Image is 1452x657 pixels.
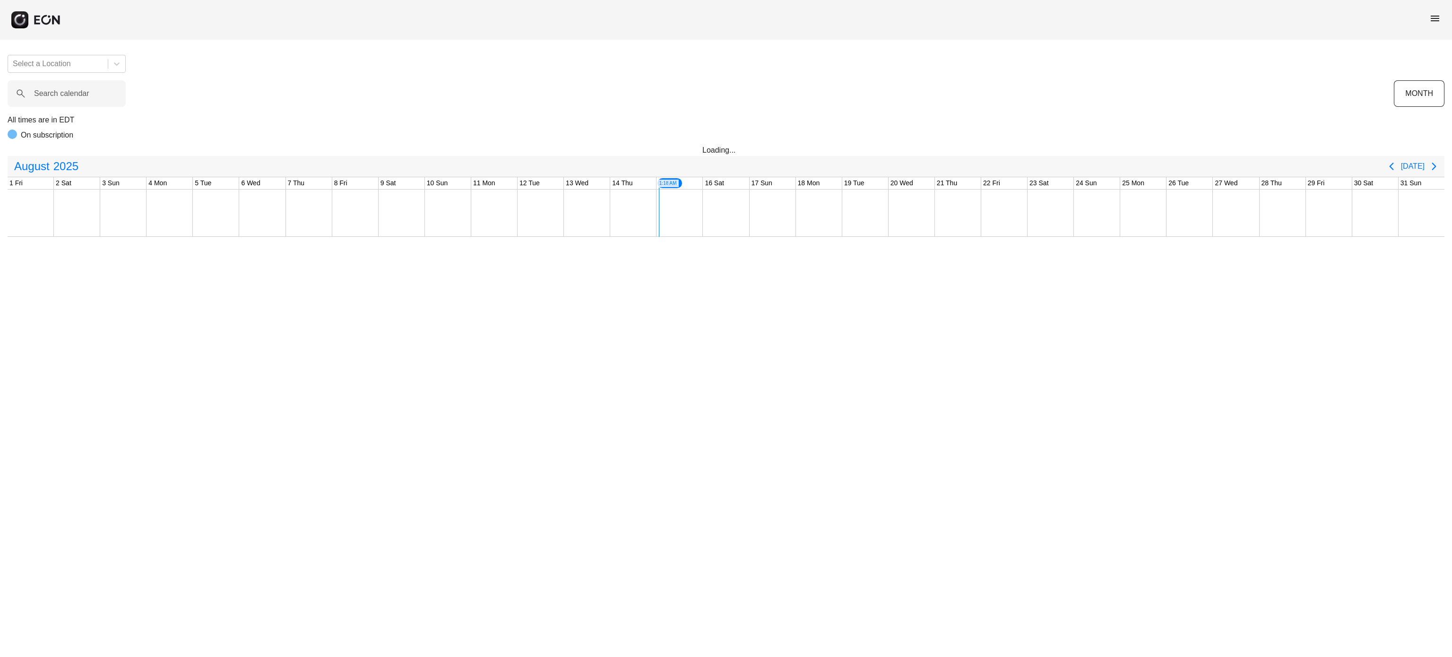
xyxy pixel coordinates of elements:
[1028,177,1050,189] div: 23 Sat
[54,177,73,189] div: 2 Sat
[1260,177,1284,189] div: 28 Thu
[1425,157,1443,176] button: Next page
[239,177,262,189] div: 6 Wed
[610,177,634,189] div: 14 Thu
[286,177,307,189] div: 7 Thu
[1394,80,1444,107] button: MONTH
[332,177,349,189] div: 8 Fri
[12,157,52,176] span: August
[8,114,1444,126] p: All times are in EDT
[9,157,84,176] button: August2025
[750,177,774,189] div: 17 Sun
[702,145,750,156] div: Loading...
[935,177,959,189] div: 21 Thu
[8,177,25,189] div: 1 Fri
[1382,157,1401,176] button: Previous page
[981,177,1002,189] div: 22 Fri
[564,177,590,189] div: 13 Wed
[1429,13,1441,24] span: menu
[1120,177,1146,189] div: 25 Mon
[518,177,542,189] div: 12 Tue
[379,177,398,189] div: 9 Sat
[889,177,915,189] div: 20 Wed
[100,177,121,189] div: 3 Sun
[1306,177,1327,189] div: 29 Fri
[657,177,683,189] div: 15 Fri
[796,177,822,189] div: 18 Mon
[34,88,89,99] label: Search calendar
[425,177,449,189] div: 10 Sun
[52,157,80,176] span: 2025
[21,130,73,141] p: On subscription
[1399,177,1423,189] div: 31 Sun
[1167,177,1191,189] div: 26 Tue
[842,177,866,189] div: 19 Tue
[471,177,497,189] div: 11 Mon
[193,177,213,189] div: 5 Tue
[1401,158,1425,175] button: [DATE]
[147,177,169,189] div: 4 Mon
[1074,177,1098,189] div: 24 Sun
[1352,177,1375,189] div: 30 Sat
[703,177,726,189] div: 16 Sat
[1213,177,1239,189] div: 27 Wed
